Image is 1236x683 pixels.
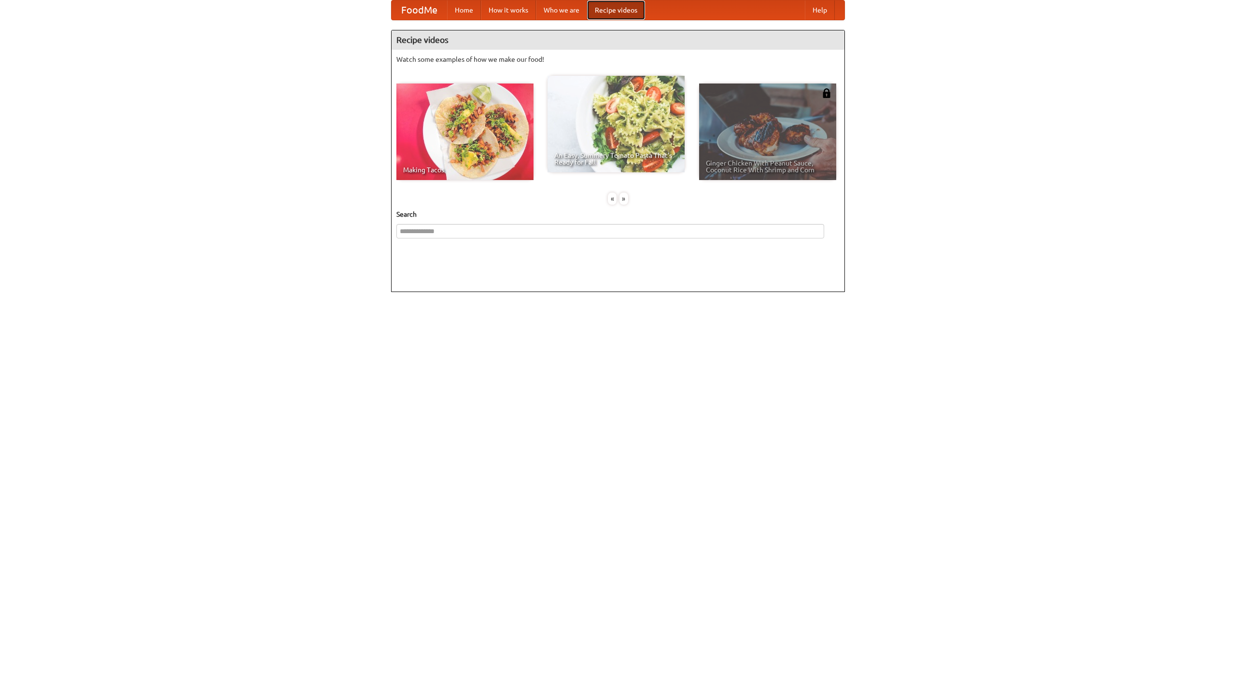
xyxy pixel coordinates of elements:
img: 483408.png [822,88,831,98]
p: Watch some examples of how we make our food! [396,55,840,64]
a: Help [805,0,835,20]
a: FoodMe [392,0,447,20]
a: An Easy, Summery Tomato Pasta That's Ready for Fall [548,76,685,172]
div: » [619,193,628,205]
a: Who we are [536,0,587,20]
h5: Search [396,209,840,219]
a: How it works [481,0,536,20]
span: Making Tacos [403,167,527,173]
span: An Easy, Summery Tomato Pasta That's Ready for Fall [554,152,678,166]
a: Home [447,0,481,20]
div: « [608,193,617,205]
a: Making Tacos [396,84,534,180]
h4: Recipe videos [392,30,844,50]
a: Recipe videos [587,0,645,20]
